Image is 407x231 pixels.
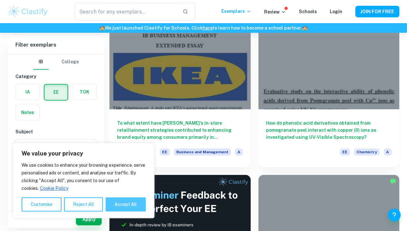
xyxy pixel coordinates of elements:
[302,25,308,31] span: 🏫
[16,84,40,100] button: IA
[264,8,286,15] p: Review
[64,197,103,211] button: Reject All
[174,148,231,155] span: Business and Management
[33,54,49,70] button: IB
[22,197,61,211] button: Customise
[8,36,104,54] h6: Filter exemplars
[330,9,342,14] a: Login
[354,148,380,155] span: Chemistry
[99,25,105,31] span: 🏫
[299,9,317,14] a: Schools
[221,8,251,15] p: Exemplars
[8,5,49,18] img: Clastify logo
[160,148,170,155] span: EE
[15,128,97,135] h6: Subject
[266,120,392,141] h6: How do phenolic acid derivatives obtained from pomegranate peel interact with copper (II) ions as...
[44,84,68,100] button: EE
[75,3,178,21] input: Search for any exemplars...
[203,25,213,31] a: here
[40,185,69,191] a: Cookie Policy
[16,105,40,120] button: Notes
[384,148,392,155] span: A
[117,120,243,141] h6: To what extent have [PERSON_NAME]'s in-store retailtainment strategies contributed to enhancing b...
[235,148,243,155] span: A
[72,84,96,100] button: TOK
[22,150,146,157] p: We value your privacy
[22,161,146,192] p: We use cookies to enhance your browsing experience, serve personalised ads or content, and analys...
[33,54,79,70] div: Filter type choice
[76,214,102,225] button: Apply
[340,148,350,155] span: EE
[106,197,146,211] button: Accept All
[109,4,251,167] a: To what extent have [PERSON_NAME]'s in-store retailtainment strategies contributed to enhancing b...
[1,24,406,31] h6: We just launched Clastify for Schools. Click to learn how to become a school partner.
[390,178,396,184] img: Marked
[258,4,400,167] a: How do phenolic acid derivatives obtained from pomegranate peel interact with copper (II) ions as...
[13,143,154,218] div: We value your privacy
[355,6,399,17] button: JOIN FOR FREE
[388,209,401,221] button: Help and Feedback
[15,73,97,80] h6: Category
[61,54,79,70] button: College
